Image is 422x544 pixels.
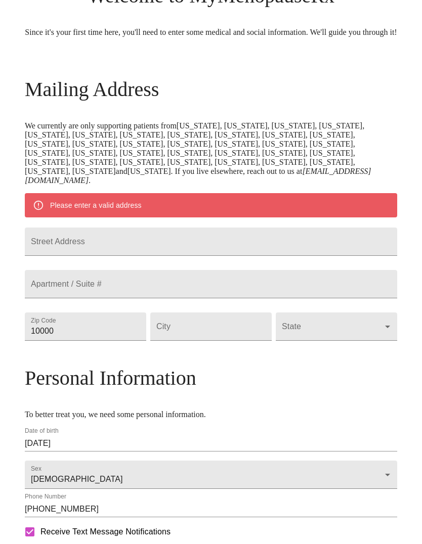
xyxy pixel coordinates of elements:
[25,78,397,102] h3: Mailing Address
[25,494,66,501] label: Phone Number
[25,411,397,420] p: To better treat you, we need some personal information.
[50,197,142,215] div: Please enter a valid address
[25,429,59,435] label: Date of birth
[276,313,397,341] div: ​
[25,122,397,186] p: We currently are only supporting patients from [US_STATE], [US_STATE], [US_STATE], [US_STATE], [U...
[25,167,371,185] em: [EMAIL_ADDRESS][DOMAIN_NAME]
[25,28,397,37] p: Since it's your first time here, you'll need to enter some medical and social information. We'll ...
[25,461,397,489] div: [DEMOGRAPHIC_DATA]
[40,526,171,538] span: Receive Text Message Notifications
[25,367,397,390] h3: Personal Information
